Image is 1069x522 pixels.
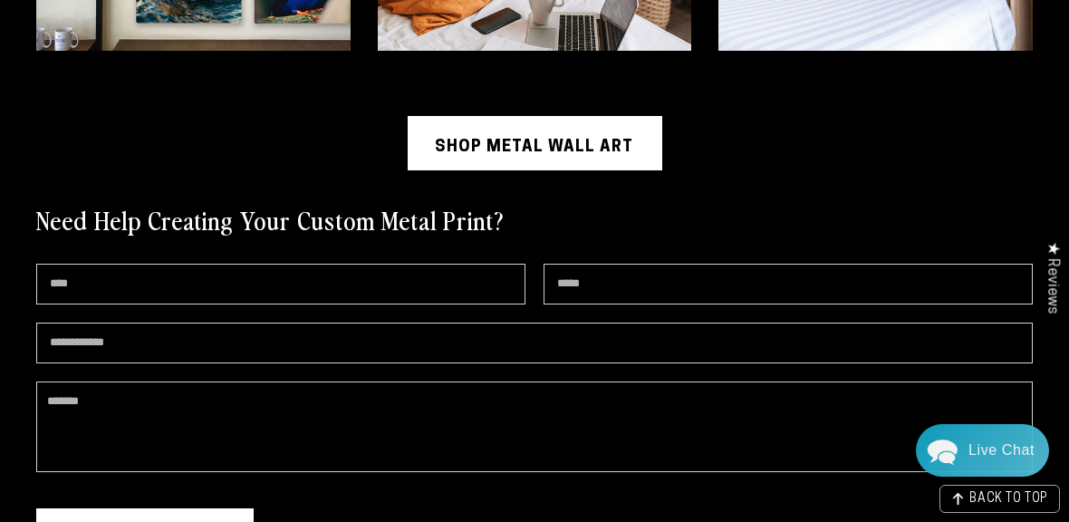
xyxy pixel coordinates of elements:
div: Chat widget toggle [916,424,1049,477]
div: Contact Us Directly [968,424,1035,477]
a: Shop Metal Wall Art [408,116,662,170]
h2: Need Help Creating Your Custom Metal Print? [36,203,504,236]
div: Click to open Judge.me floating reviews tab [1035,227,1069,328]
span: BACK TO TOP [969,493,1048,506]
